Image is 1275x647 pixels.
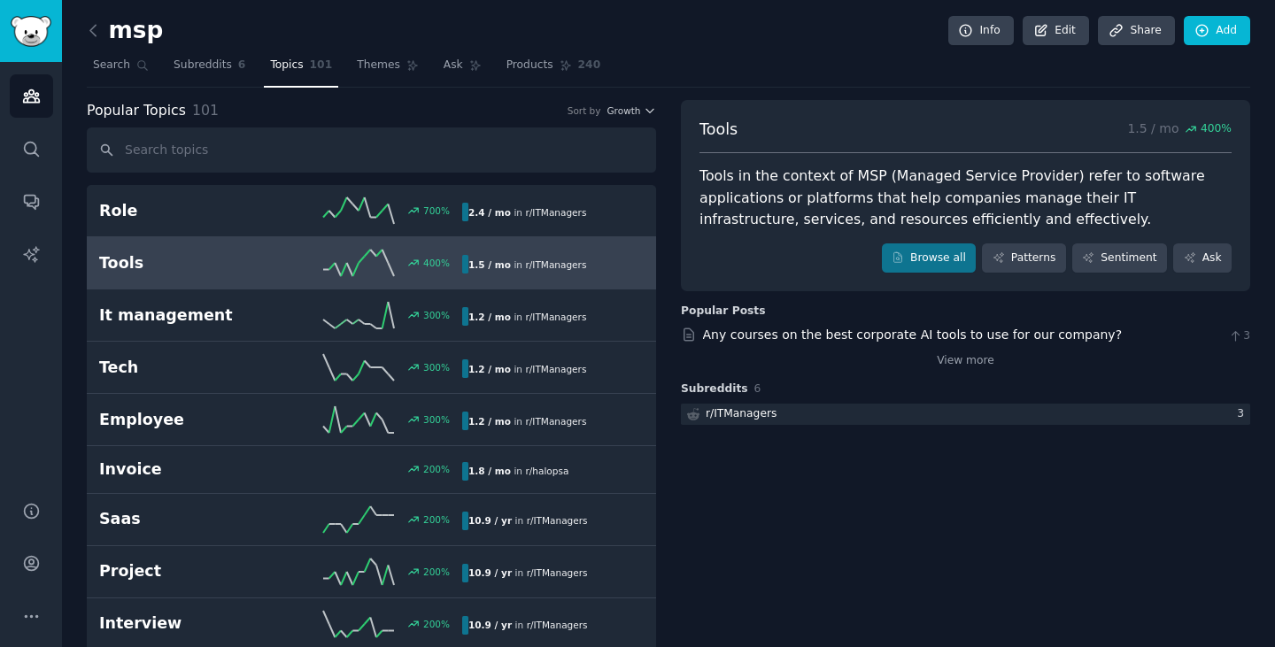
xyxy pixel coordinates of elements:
div: 200 % [423,513,450,526]
h2: It management [99,304,281,327]
a: Role700%2.4 / moin r/ITManagers [87,185,656,237]
a: It management300%1.2 / moin r/ITManagers [87,289,656,342]
a: Products240 [500,51,607,88]
span: Growth [607,104,640,117]
a: Tools400%1.5 / moin r/ITManagers [87,237,656,289]
div: in [462,616,594,635]
span: r/ ITManagers [525,416,586,427]
span: 6 [238,58,246,73]
a: Patterns [982,243,1065,273]
div: 300 % [423,361,450,374]
div: 200 % [423,618,450,630]
div: in [462,255,592,273]
div: Tools in the context of MSP (Managed Service Provider) refer to software applications or platform... [699,166,1232,231]
h2: Project [99,560,281,582]
span: r/ ITManagers [525,364,586,374]
span: r/ halopsa [525,466,568,476]
h2: Role [99,200,281,222]
a: Invoice200%1.8 / moin r/halopsa [87,446,656,494]
h2: Employee [99,409,281,431]
img: GummySearch logo [11,16,51,47]
div: in [462,462,575,481]
a: Ask [1173,243,1232,273]
div: in [462,412,592,430]
span: r/ ITManagers [527,567,588,578]
span: Themes [357,58,400,73]
div: Sort by [568,104,601,117]
div: in [462,359,592,378]
span: Tools [699,119,738,141]
b: 10.9 / yr [468,620,512,630]
b: 1.5 / mo [468,259,511,270]
a: r/ITManagers3 [681,404,1250,426]
h2: Saas [99,508,281,530]
span: 6 [754,382,761,395]
a: Saas200%10.9 / yrin r/ITManagers [87,494,656,546]
b: 2.4 / mo [468,207,511,218]
span: r/ ITManagers [525,312,586,322]
span: Subreddits [681,381,748,397]
span: Subreddits [174,58,232,73]
span: 101 [192,102,219,119]
span: Products [506,58,553,73]
p: 1.5 / mo [1127,119,1232,141]
div: r/ ITManagers [706,406,777,422]
b: 10.9 / yr [468,567,512,578]
a: Info [948,16,1014,46]
span: r/ ITManagers [527,620,588,630]
div: 300 % [423,413,450,426]
a: Share [1098,16,1174,46]
span: 3 [1228,328,1250,344]
a: Edit [1023,16,1089,46]
input: Search topics [87,127,656,173]
span: r/ ITManagers [525,207,586,218]
div: in [462,512,594,530]
a: Employee300%1.2 / moin r/ITManagers [87,394,656,446]
span: 400 % [1201,121,1232,137]
a: Project200%10.9 / yrin r/ITManagers [87,546,656,598]
div: 700 % [423,204,450,217]
a: Subreddits6 [167,51,251,88]
h2: Tech [99,357,281,379]
div: 3 [1237,406,1250,422]
div: 400 % [423,257,450,269]
button: Growth [607,104,656,117]
div: in [462,203,592,221]
div: 200 % [423,566,450,578]
span: Ask [444,58,463,73]
a: Add [1184,16,1250,46]
b: 1.2 / mo [468,416,511,427]
span: 101 [310,58,333,73]
a: View more [937,353,994,369]
b: 10.9 / yr [468,515,512,526]
h2: Tools [99,252,281,274]
span: 240 [578,58,601,73]
span: r/ ITManagers [525,259,586,270]
h2: Invoice [99,458,281,481]
h2: Interview [99,612,281,635]
a: Any courses on the best corporate AI tools to use for our company? [703,327,1123,342]
a: Browse all [882,243,977,273]
b: 1.2 / mo [468,312,511,322]
b: 1.2 / mo [468,364,511,374]
h2: msp [87,17,163,45]
b: 1.8 / mo [468,466,511,476]
span: r/ ITManagers [527,515,588,526]
span: Search [93,58,130,73]
a: Topics101 [264,51,338,88]
span: Popular Topics [87,100,186,122]
a: Tech300%1.2 / moin r/ITManagers [87,342,656,394]
div: 200 % [423,463,450,475]
div: in [462,564,594,582]
a: Themes [351,51,425,88]
a: Ask [437,51,488,88]
div: 300 % [423,309,450,321]
a: Sentiment [1072,243,1167,273]
span: Topics [270,58,303,73]
a: Search [87,51,155,88]
div: in [462,307,592,326]
div: Popular Posts [681,304,766,320]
